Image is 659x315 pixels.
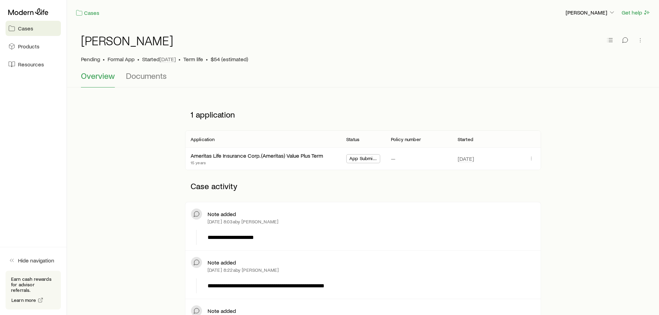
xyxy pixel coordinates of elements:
a: Products [6,39,61,54]
div: Ameritas Life Insurance Corp. (Ameritas) Value Plus Term [191,152,323,159]
span: App Submitted [349,156,377,163]
a: Resources [6,57,61,72]
span: [DATE] [159,56,176,63]
p: Earn cash rewards for advisor referrals. [11,276,55,293]
span: Hide navigation [18,257,54,264]
a: Cases [6,21,61,36]
span: Documents [126,71,167,81]
p: Case activity [185,176,541,196]
p: Pending [81,56,100,63]
p: Note added [208,259,236,266]
a: Ameritas Life Insurance Corp. (Ameritas) Value Plus Term [191,152,323,159]
span: $54 (estimated) [211,56,248,63]
p: Policy number [391,137,421,142]
p: — [391,155,395,162]
span: Learn more [11,298,36,303]
p: Application [191,137,215,142]
p: Status [346,137,359,142]
div: Earn cash rewards for advisor referrals.Learn more [6,271,61,309]
p: 15 years [191,160,323,165]
p: [DATE] 8:22a by [PERSON_NAME] [208,267,279,273]
p: [DATE] 8:03a by [PERSON_NAME] [208,219,278,224]
span: • [137,56,139,63]
a: Cases [75,9,100,17]
p: 1 application [185,104,541,125]
p: Note added [208,211,236,217]
p: Note added [208,307,236,314]
div: Case details tabs [81,71,645,87]
p: Started [142,56,176,63]
button: Hide navigation [6,253,61,268]
span: • [179,56,181,63]
button: Get help [621,9,651,17]
span: • [206,56,208,63]
p: Started [458,137,473,142]
p: [PERSON_NAME] [566,9,615,16]
button: [PERSON_NAME] [565,9,616,17]
span: Term life [183,56,203,63]
span: [DATE] [458,155,474,162]
h1: [PERSON_NAME] [81,34,173,47]
span: Overview [81,71,115,81]
span: Resources [18,61,44,68]
span: Cases [18,25,33,32]
span: Products [18,43,39,50]
span: Formal App [108,56,135,63]
span: • [103,56,105,63]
